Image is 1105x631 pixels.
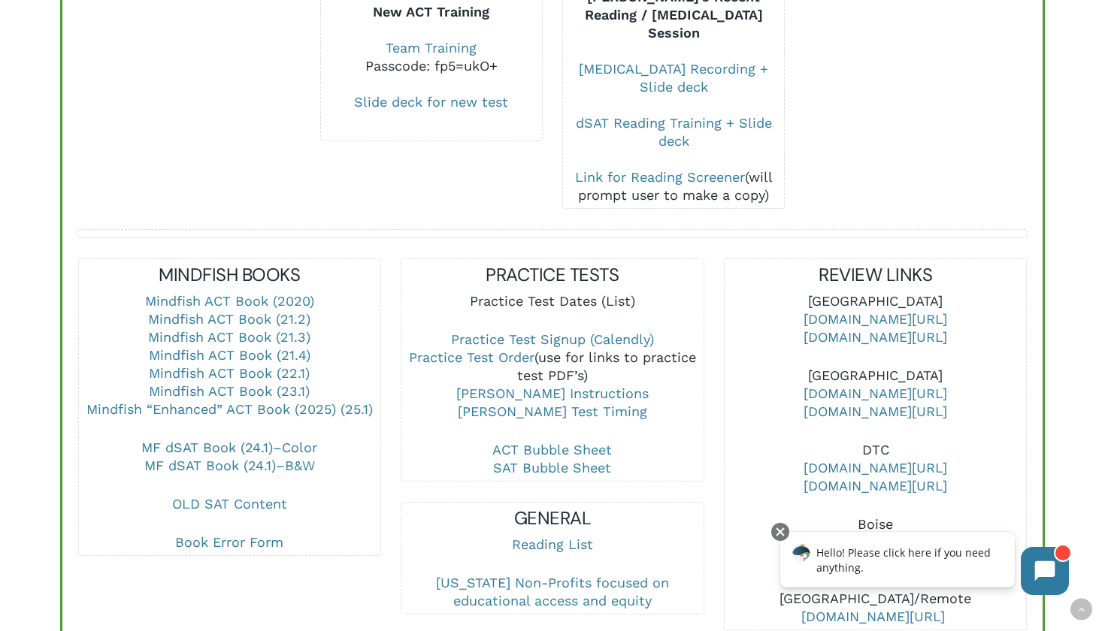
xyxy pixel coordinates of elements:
[576,115,772,149] a: dSAT Reading Training + Slide deck
[409,349,534,365] a: Practice Test Order
[725,441,1027,515] p: DTC
[725,590,1027,626] p: [GEOGRAPHIC_DATA]/Remote
[401,331,704,441] p: (use for links to practice test PDF’s)
[401,263,704,287] h5: PRACTICE TESTS
[386,40,477,56] a: Team Training
[804,385,947,401] a: [DOMAIN_NAME][URL]
[575,169,745,185] a: Link for Reading Screener
[579,61,768,95] a: [MEDICAL_DATA] Recording + Slide deck
[149,365,310,381] a: Mindfish ACT Book (22.1)
[725,292,1027,367] p: [GEOGRAPHIC_DATA]
[725,367,1027,441] p: [GEOGRAPHIC_DATA]
[86,401,373,417] a: Mindfish “Enhanced” ACT Book (2025) (25.1)
[493,460,611,476] a: SAT Bubble Sheet
[804,329,947,345] a: [DOMAIN_NAME][URL]
[175,534,283,550] a: Book Error Form
[79,263,381,287] h5: MINDFISH BOOKS
[436,575,669,608] a: [US_STATE] Non-Profits focused on educational access and equity
[804,311,947,327] a: [DOMAIN_NAME][URL]
[144,457,315,473] a: MF dSAT Book (24.1)–B&W
[172,496,287,512] a: OLD SAT Content
[804,403,947,419] a: [DOMAIN_NAME][URL]
[354,94,508,110] a: Slide deck for new test
[725,263,1027,287] h5: REVIEW LINKS
[725,515,1027,590] p: Boise
[804,460,947,476] a: [DOMAIN_NAME][URL]
[492,442,612,457] a: ACT Bubble Sheet
[512,536,593,552] a: Reading List
[451,331,654,347] a: Practice Test Signup (Calendly)
[321,57,542,75] div: Passcode: fp5=ukO+
[456,385,649,401] a: [PERSON_NAME] Instructions
[373,4,489,20] b: New ACT Training
[148,311,310,327] a: Mindfish ACT Book (21.2)
[141,439,317,455] a: MF dSAT Book (24.1)–Color
[458,403,647,419] a: [PERSON_NAME] Test Timing
[401,506,704,530] h5: GENERAL
[764,520,1084,610] iframe: Chatbot
[149,347,310,363] a: Mindfish ACT Book (21.4)
[804,478,947,494] a: [DOMAIN_NAME][URL]
[149,383,310,399] a: Mindfish ACT Book (23.1)
[563,168,784,204] div: (will prompt user to make a copy)
[148,329,310,345] a: Mindfish ACT Book (21.3)
[470,293,635,309] a: Practice Test Dates (List)
[801,608,945,624] a: [DOMAIN_NAME][URL]
[145,293,314,309] a: Mindfish ACT Book (2020)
